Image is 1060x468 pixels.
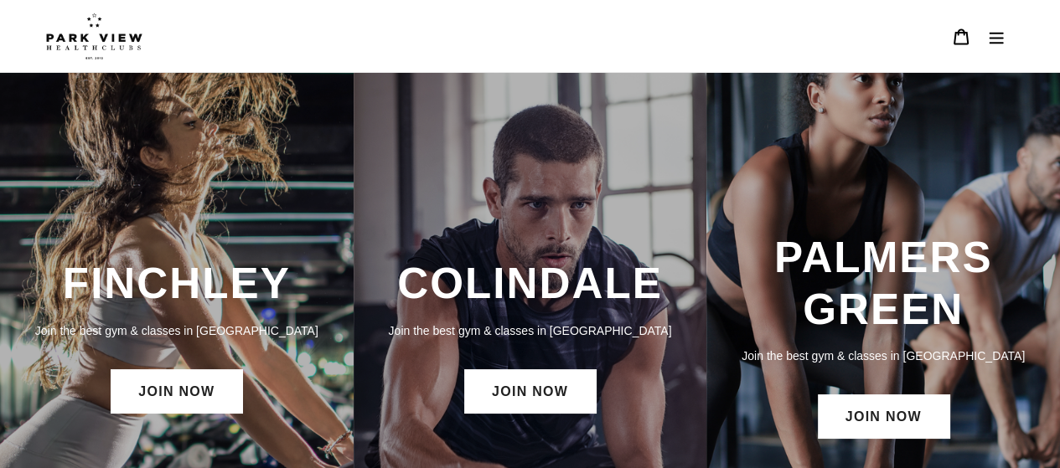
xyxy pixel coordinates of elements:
[979,18,1014,54] button: Menu
[723,232,1043,335] h3: PALMERS GREEN
[17,258,337,309] h3: FINCHLEY
[370,258,690,309] h3: COLINDALE
[464,369,596,413] a: JOIN NOW: Colindale Membership
[17,321,337,340] p: Join the best gym & classes in [GEOGRAPHIC_DATA]
[370,321,690,340] p: Join the best gym & classes in [GEOGRAPHIC_DATA]
[723,347,1043,365] p: Join the best gym & classes in [GEOGRAPHIC_DATA]
[818,394,949,438] a: JOIN NOW: Palmers Green Membership
[111,369,242,413] a: JOIN NOW: Finchley Membership
[46,13,142,59] img: Park view health clubs is a gym near you.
